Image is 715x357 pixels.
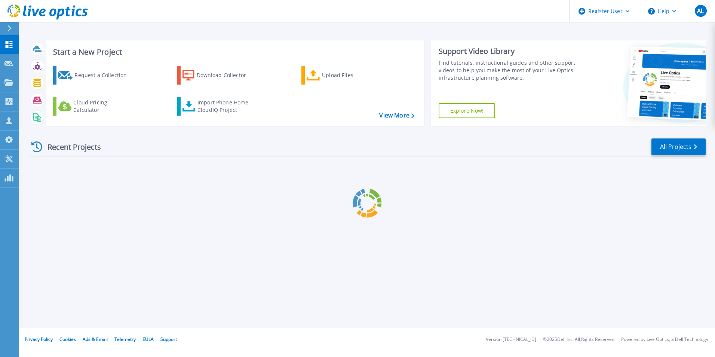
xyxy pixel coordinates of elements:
a: EULA [142,336,154,342]
div: Recent Projects [29,138,111,156]
div: Import Phone Home CloudIQ Project [197,99,256,114]
a: Ads & Email [83,336,108,342]
a: All Projects [651,138,706,155]
li: © 2025 Dell Inc. All Rights Reserved [543,337,614,342]
a: Download Collector [177,66,261,85]
div: Download Collector [197,68,257,83]
h3: Start a New Project [53,48,414,56]
li: Version: [TECHNICAL_ID] [486,337,536,342]
a: Upload Files [301,66,385,85]
li: Powered by Live Optics, a Dell Technology [621,337,708,342]
a: Privacy Policy [25,336,53,342]
a: View More [379,112,414,119]
a: Support [160,336,177,342]
div: Find tutorials, instructional guides and other support videos to help you make the most of your L... [439,59,579,82]
div: Support Video Library [439,46,579,56]
a: Cookies [59,336,76,342]
div: Upload Files [322,68,382,83]
div: Cloud Pricing Calculator [73,99,133,114]
div: Request a Collection [74,68,134,83]
a: Cloud Pricing Calculator [53,97,136,116]
a: Telemetry [114,336,136,342]
a: Request a Collection [53,66,136,85]
span: AL [697,8,704,14]
a: Explore Now! [439,103,495,118]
